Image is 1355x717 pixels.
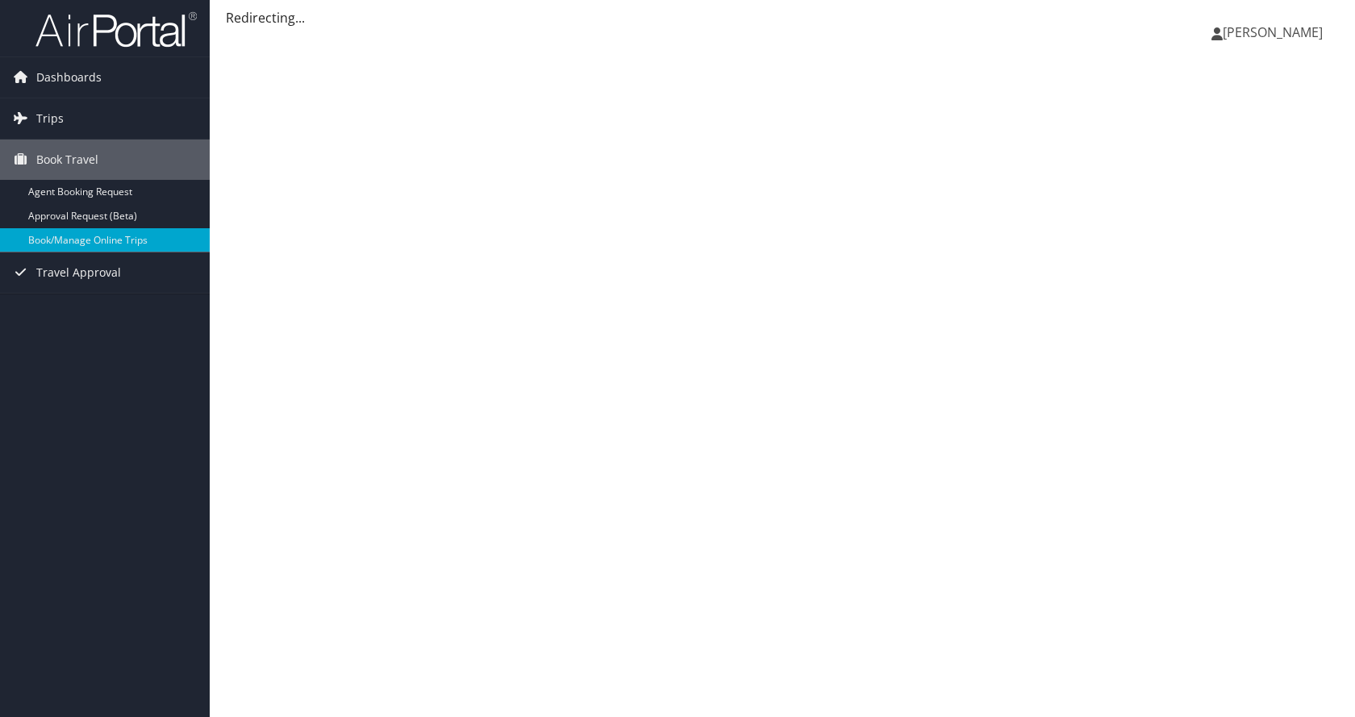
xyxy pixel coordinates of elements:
span: Travel Approval [36,252,121,293]
a: [PERSON_NAME] [1211,8,1339,56]
span: Dashboards [36,57,102,98]
div: Redirecting... [226,8,1339,27]
span: Trips [36,98,64,139]
span: [PERSON_NAME] [1223,23,1323,41]
img: airportal-logo.png [35,10,197,48]
span: Book Travel [36,140,98,180]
